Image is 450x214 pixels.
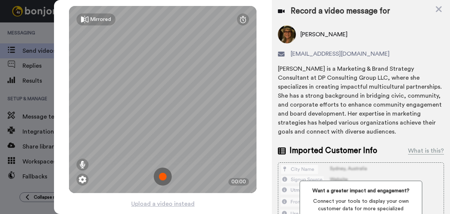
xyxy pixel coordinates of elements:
button: Upload a video instead [129,199,197,209]
div: What is this? [408,146,444,155]
span: Imported Customer Info [289,145,377,156]
span: [EMAIL_ADDRESS][DOMAIN_NAME] [291,49,390,58]
div: [PERSON_NAME] is a Marketing & Brand Strategy Consultant at DP Consulting Group LLC, where she sp... [278,64,444,136]
div: 00:00 [228,178,249,186]
span: Want a greater impact and engagement? [306,187,416,195]
img: ic_record_start.svg [154,168,172,186]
